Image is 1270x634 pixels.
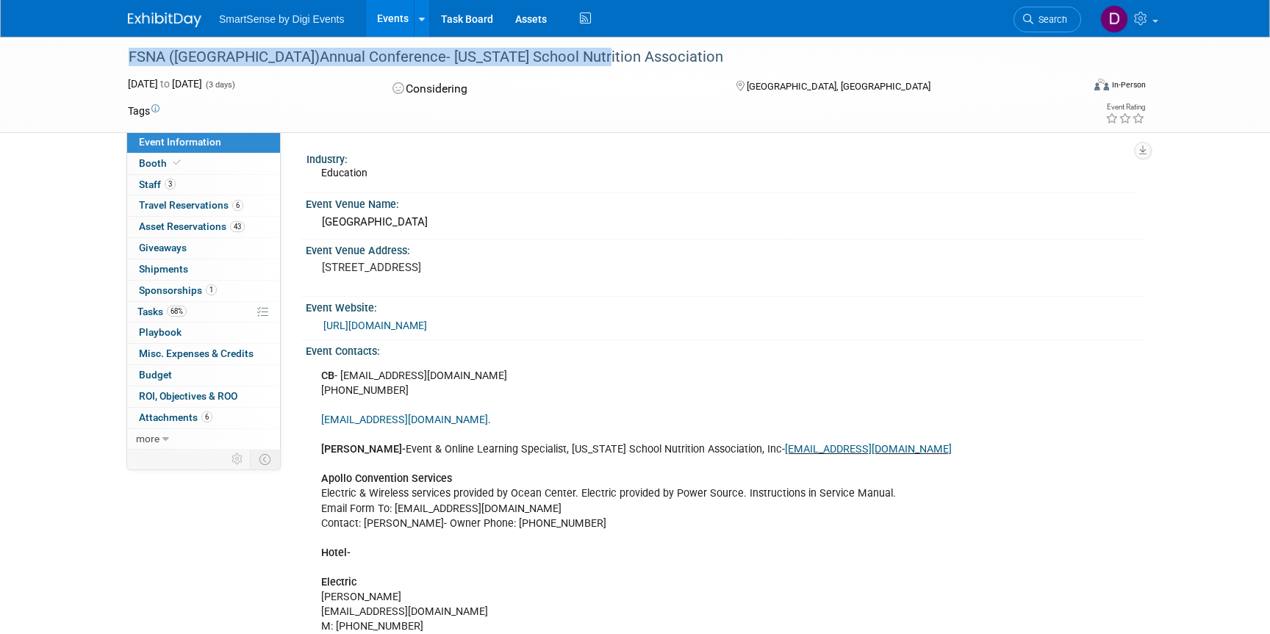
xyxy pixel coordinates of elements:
b: CB [321,370,334,382]
td: Tags [128,104,159,118]
img: Format-Inperson.png [1094,79,1109,90]
div: Event Venue Name: [306,193,1142,212]
span: Shipments [139,263,188,275]
a: Search [1014,7,1081,32]
span: Event Information [139,136,221,148]
a: ROI, Objectives & ROO [127,386,280,407]
a: Booth [127,154,280,174]
span: 68% [167,306,187,317]
span: Booth [139,157,184,169]
a: Misc. Expenses & Credits [127,344,280,364]
a: more [127,429,280,450]
b: Apollo Convention Services [321,472,452,485]
div: Considering [388,76,713,102]
span: ROI, Objectives & ROO [139,390,237,402]
pre: [STREET_ADDRESS] [322,261,638,274]
a: Sponsorships1 [127,281,280,301]
span: 3 [165,179,176,190]
span: SmartSense by Digi Events [219,13,344,25]
span: more [136,433,159,444]
a: Budget [127,365,280,386]
b: Electric [321,576,356,588]
td: Toggle Event Tabs [251,450,281,469]
span: Staff [139,179,176,190]
span: Giveaways [139,242,187,253]
a: Playbook [127,323,280,343]
a: [EMAIL_ADDRESS][DOMAIN_NAME] [785,443,952,455]
span: Search [1033,14,1067,25]
span: Education [321,167,367,179]
div: In-Person [1111,79,1146,90]
span: Tasks [137,306,187,317]
div: Event Venue Address: [306,239,1142,258]
div: Industry: [306,148,1136,167]
div: Event Contacts: [306,340,1142,359]
a: Tasks68% [127,302,280,323]
span: Sponsorships [139,284,217,296]
span: to [158,78,172,90]
a: Staff3 [127,175,280,195]
span: 43 [230,221,245,232]
span: (3 days) [204,80,235,90]
a: Giveaways [127,238,280,259]
a: Shipments [127,259,280,280]
span: 1 [206,284,217,295]
span: Travel Reservations [139,199,243,211]
a: [EMAIL_ADDRESS][DOMAIN_NAME] [321,414,488,426]
span: 6 [232,200,243,211]
div: Event Format [994,76,1146,98]
i: Booth reservation complete [173,159,181,167]
span: Asset Reservations [139,220,245,232]
span: Playbook [139,326,182,338]
div: [GEOGRAPHIC_DATA] [317,211,1131,234]
a: Asset Reservations43 [127,217,280,237]
span: Budget [139,369,172,381]
a: [URL][DOMAIN_NAME] [323,320,427,331]
div: Event Rating [1105,104,1145,111]
a: Attachments6 [127,408,280,428]
img: Dan Tiernan [1100,5,1128,33]
div: FSNA ([GEOGRAPHIC_DATA])Annual Conference- [US_STATE] School Nutrition Association [123,44,1059,71]
span: [GEOGRAPHIC_DATA], [GEOGRAPHIC_DATA] [747,81,930,92]
b: [PERSON_NAME]- [321,443,406,455]
span: Attachments [139,411,212,423]
a: Travel Reservations6 [127,195,280,216]
span: [DATE] [DATE] [128,78,202,90]
a: Event Information [127,132,280,153]
img: ExhibitDay [128,12,201,27]
td: Personalize Event Tab Strip [225,450,251,469]
b: Hotel- [321,547,351,559]
span: 6 [201,411,212,422]
div: Event Website: [306,297,1142,315]
span: Misc. Expenses & Credits [139,347,254,359]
